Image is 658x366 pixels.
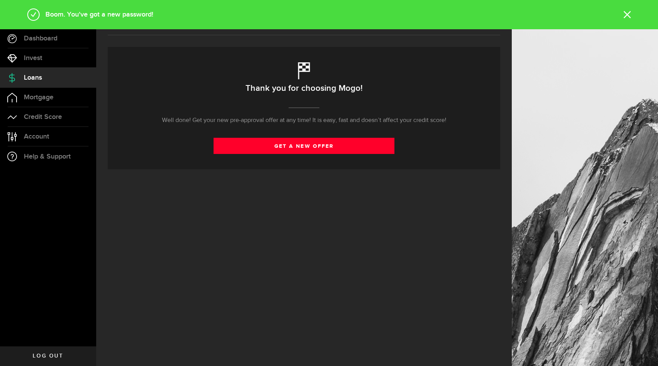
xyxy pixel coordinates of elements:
span: Log out [33,353,63,359]
h2: Thank you for choosing Mogo! [245,80,362,97]
span: Loans [24,74,42,81]
a: get a new offer [214,138,394,154]
span: Credit Score [24,114,62,120]
p: Well done! Get your new pre-approval offer at any time! It is easy, fast and doesn’t affect your ... [162,116,446,125]
span: Help & Support [24,153,71,160]
span: Dashboard [24,35,57,42]
iframe: LiveChat chat widget [626,334,658,366]
div: Boom. You've got a new password! [40,10,623,20]
span: Invest [24,55,42,62]
span: Mortgage [24,94,53,101]
span: Account [24,133,49,140]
